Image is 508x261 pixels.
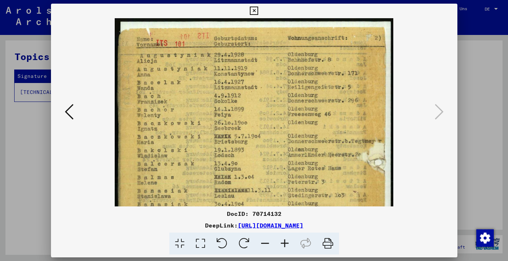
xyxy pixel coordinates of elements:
[51,221,457,230] div: DeepLink:
[51,209,457,218] div: DocID: 70714132
[238,222,303,229] a: [URL][DOMAIN_NAME]
[476,229,494,247] img: Zustimmung ändern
